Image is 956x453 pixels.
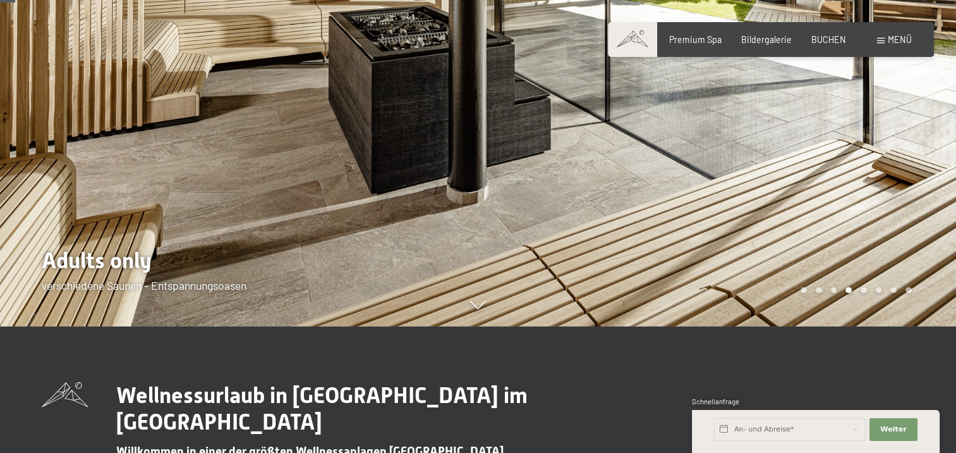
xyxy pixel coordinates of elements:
[796,287,911,294] div: Carousel Pagination
[880,425,907,435] span: Weiter
[876,287,882,294] div: Carousel Page 6
[869,418,917,441] button: Weiter
[888,34,912,45] span: Menü
[890,287,897,294] div: Carousel Page 7
[816,287,822,294] div: Carousel Page 2
[831,287,837,294] div: Carousel Page 3
[741,34,792,45] a: Bildergalerie
[669,34,722,45] a: Premium Spa
[116,382,528,435] span: Wellnessurlaub in [GEOGRAPHIC_DATA] im [GEOGRAPHIC_DATA]
[801,287,807,294] div: Carousel Page 1
[811,34,846,45] a: BUCHEN
[845,287,852,294] div: Carousel Page 4 (Current Slide)
[692,397,739,406] span: Schnellanfrage
[861,287,867,294] div: Carousel Page 5
[905,287,912,294] div: Carousel Page 8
